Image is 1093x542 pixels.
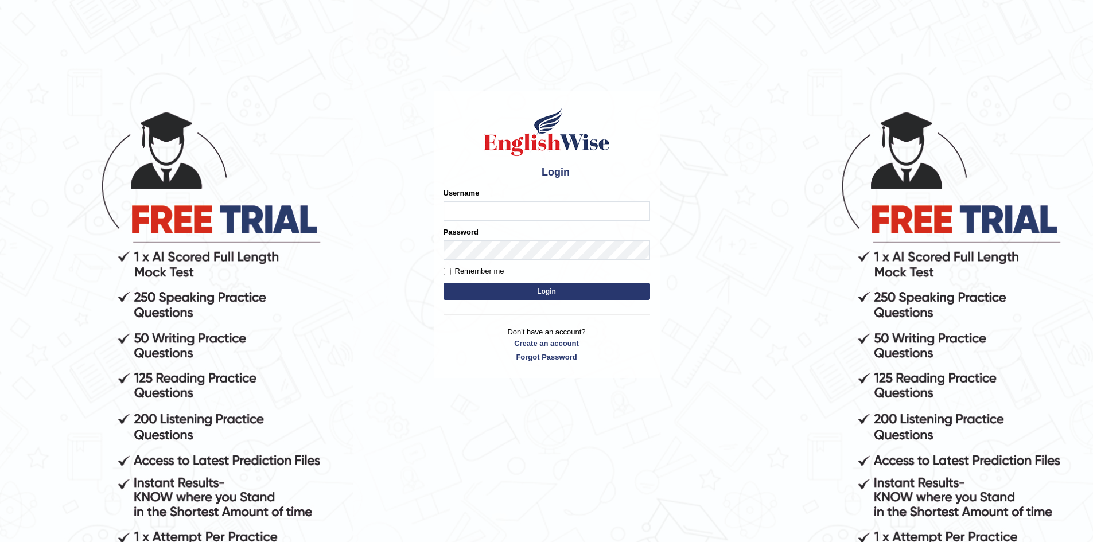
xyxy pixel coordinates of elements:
[444,188,480,198] label: Username
[444,266,504,277] label: Remember me
[444,163,650,182] h4: Login
[444,227,479,237] label: Password
[444,268,451,275] input: Remember me
[444,352,650,362] a: Forgot Password
[444,338,650,349] a: Create an account
[444,326,650,362] p: Don't have an account?
[481,106,612,158] img: Logo of English Wise sign in for intelligent practice with AI
[444,283,650,300] button: Login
